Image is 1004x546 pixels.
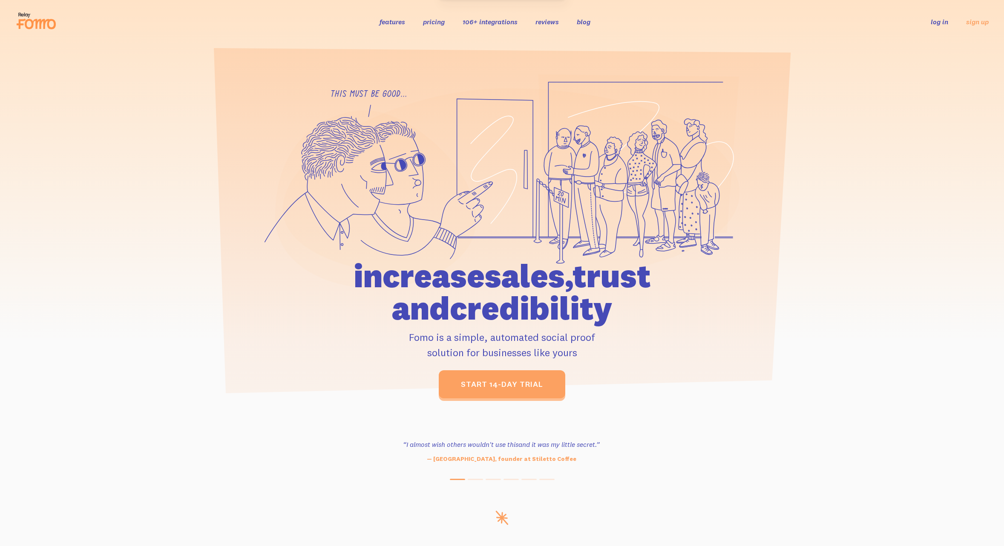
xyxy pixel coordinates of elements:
a: 106+ integrations [463,17,518,26]
a: sign up [966,17,989,26]
p: — [GEOGRAPHIC_DATA], founder at Stiletto Coffee [385,455,618,463]
a: start 14-day trial [439,370,565,398]
a: pricing [423,17,445,26]
a: blog [577,17,590,26]
a: features [380,17,405,26]
p: Fomo is a simple, automated social proof solution for businesses like yours [305,329,699,360]
a: log in [931,17,948,26]
a: reviews [535,17,559,26]
h1: increase sales, trust and credibility [305,260,699,324]
h3: “I almost wish others wouldn't use this and it was my little secret.” [385,439,618,449]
